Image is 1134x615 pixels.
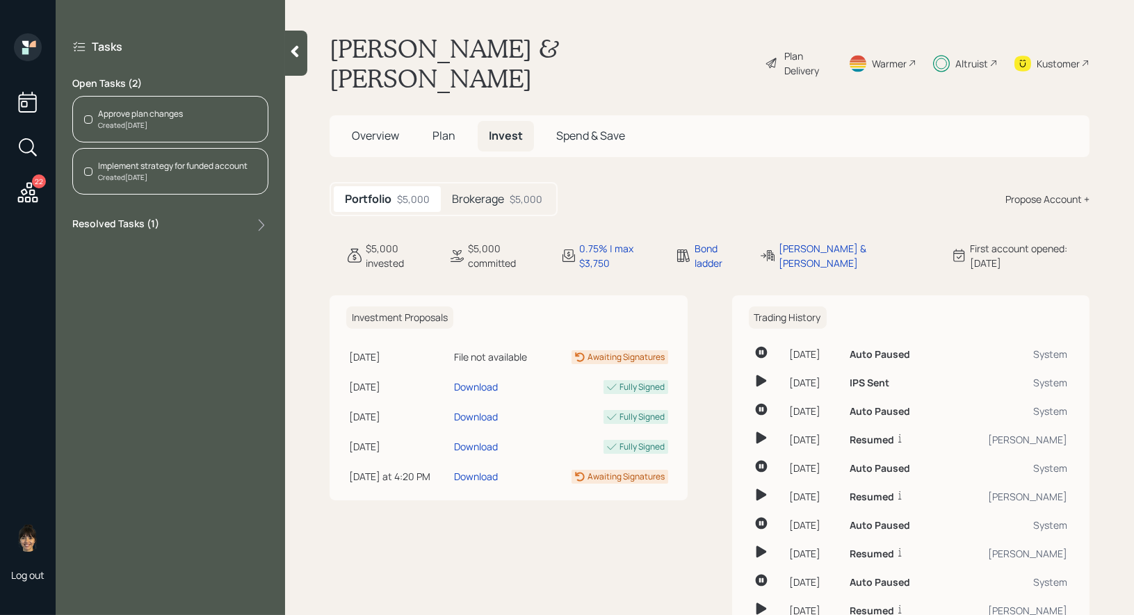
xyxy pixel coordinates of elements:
[955,56,988,71] div: Altruist
[789,375,838,390] div: [DATE]
[950,347,1067,361] div: System
[850,406,910,418] h6: Auto Paused
[98,120,183,131] div: Created [DATE]
[850,377,889,389] h6: IPS Sent
[588,351,665,363] div: Awaiting Signatures
[950,489,1067,504] div: [PERSON_NAME]
[789,489,838,504] div: [DATE]
[789,347,838,361] div: [DATE]
[850,577,910,589] h6: Auto Paused
[11,568,44,582] div: Log out
[454,409,498,424] div: Download
[950,518,1067,532] div: System
[452,192,504,206] h5: Brokerage
[749,306,827,329] h6: Trading History
[950,404,1067,418] div: System
[580,241,659,270] div: 0.75% | max $3,750
[872,56,907,71] div: Warmer
[850,548,894,560] h6: Resumed
[98,172,248,183] div: Created [DATE]
[454,350,544,364] div: File not available
[454,379,498,394] div: Download
[349,350,448,364] div: [DATE]
[970,241,1090,270] div: First account opened: [DATE]
[468,241,543,270] div: $5,000 committed
[397,192,430,206] div: $5,000
[950,575,1067,589] div: System
[330,33,754,93] h1: [PERSON_NAME] & [PERSON_NAME]
[352,128,399,143] span: Overview
[454,439,498,454] div: Download
[620,411,665,423] div: Fully Signed
[1005,192,1090,206] div: Propose Account +
[695,241,742,270] div: Bond ladder
[1037,56,1080,71] div: Kustomer
[850,491,894,503] h6: Resumed
[345,192,391,206] h5: Portfolio
[950,546,1067,561] div: [PERSON_NAME]
[92,39,122,54] label: Tasks
[510,192,542,206] div: $5,000
[850,349,910,361] h6: Auto Paused
[366,241,432,270] div: $5,000 invested
[620,381,665,393] div: Fully Signed
[72,76,268,90] label: Open Tasks ( 2 )
[784,49,832,78] div: Plan Delivery
[349,469,448,484] div: [DATE] at 4:20 PM
[349,409,448,424] div: [DATE]
[950,432,1067,447] div: [PERSON_NAME]
[556,128,625,143] span: Spend & Save
[98,108,183,120] div: Approve plan changes
[850,520,910,532] h6: Auto Paused
[349,439,448,454] div: [DATE]
[620,441,665,453] div: Fully Signed
[789,575,838,589] div: [DATE]
[789,461,838,475] div: [DATE]
[779,241,934,270] div: [PERSON_NAME] & [PERSON_NAME]
[346,306,453,329] h6: Investment Proposals
[950,461,1067,475] div: System
[489,128,523,143] span: Invest
[789,546,838,561] div: [DATE]
[588,470,665,483] div: Awaiting Signatures
[14,524,42,552] img: treva-nostdahl-headshot.png
[432,128,455,143] span: Plan
[850,463,910,475] h6: Auto Paused
[950,375,1067,390] div: System
[454,469,498,484] div: Download
[349,379,448,394] div: [DATE]
[72,217,159,233] label: Resolved Tasks ( 1 )
[789,432,838,447] div: [DATE]
[789,518,838,532] div: [DATE]
[32,174,46,188] div: 22
[850,434,894,446] h6: Resumed
[789,404,838,418] div: [DATE]
[98,160,248,172] div: Implement strategy for funded account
